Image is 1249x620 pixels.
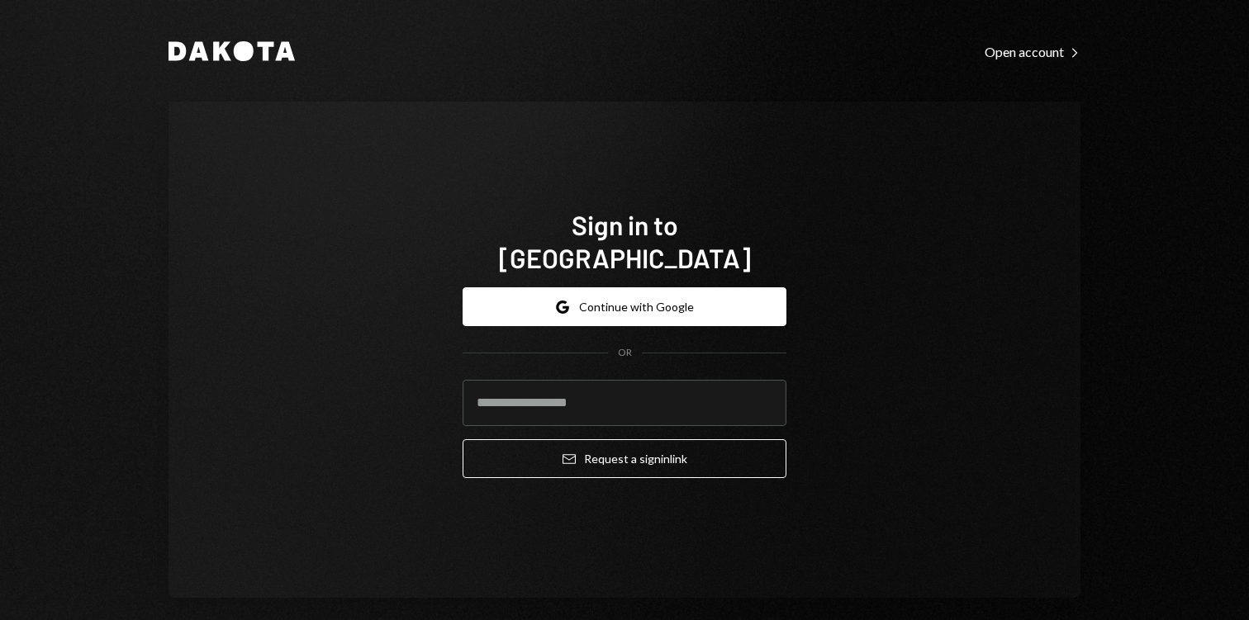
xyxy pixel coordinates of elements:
[463,439,786,478] button: Request a signinlink
[463,208,786,274] h1: Sign in to [GEOGRAPHIC_DATA]
[618,346,632,360] div: OR
[463,287,786,326] button: Continue with Google
[985,44,1080,60] div: Open account
[985,42,1080,60] a: Open account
